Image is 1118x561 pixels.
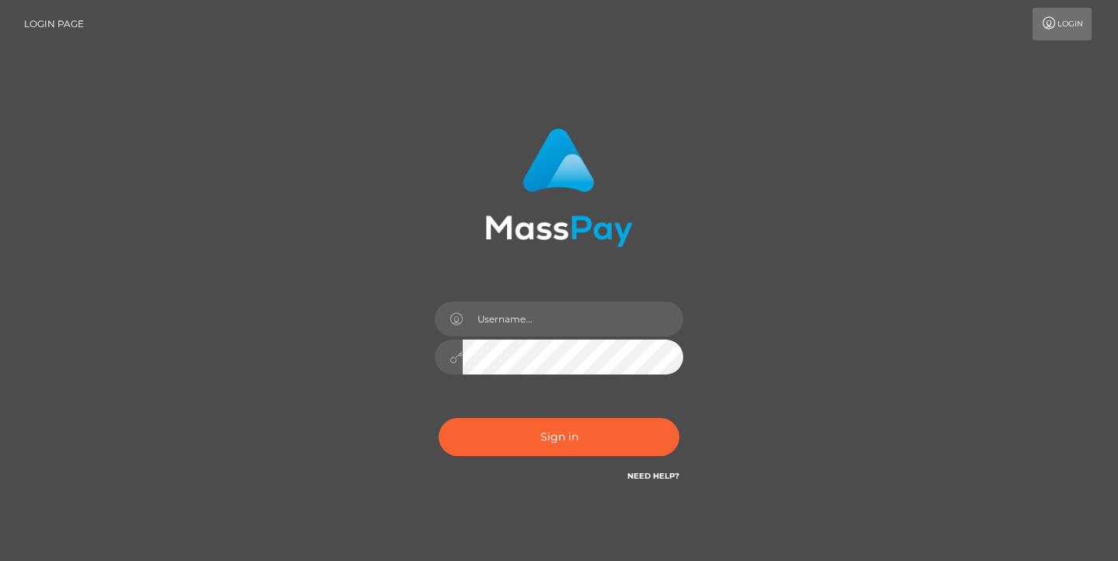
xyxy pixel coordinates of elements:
[485,128,633,247] img: MassPay Login
[24,8,84,40] a: Login Page
[1033,8,1092,40] a: Login
[627,471,679,481] a: Need Help?
[463,301,683,336] input: Username...
[439,418,679,456] button: Sign in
